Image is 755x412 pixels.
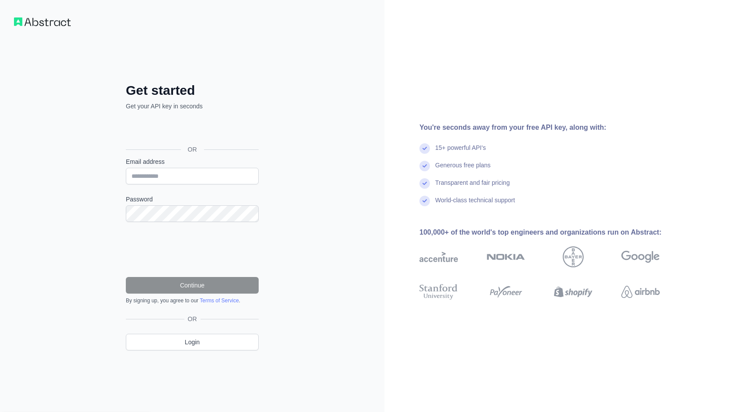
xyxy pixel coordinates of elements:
img: check mark [419,178,430,189]
a: Terms of Service [200,298,239,304]
img: accenture [419,246,458,267]
iframe: Sign in with Google Button [121,120,261,139]
div: Generous free plans [435,161,491,178]
div: Transparent and fair pricing [435,178,510,196]
iframe: reCAPTCHA [126,232,259,267]
label: Email address [126,157,259,166]
img: stanford university [419,282,458,301]
div: 15+ powerful API's [435,143,486,161]
div: You're seconds away from your free API key, along with: [419,122,688,133]
img: check mark [419,143,430,154]
span: OR [184,315,201,323]
a: Login [126,334,259,350]
label: Password [126,195,259,204]
img: bayer [563,246,584,267]
h2: Get started [126,83,259,98]
img: payoneer [487,282,525,301]
img: shopify [554,282,592,301]
img: nokia [487,246,525,267]
img: check mark [419,196,430,206]
p: Get your API key in seconds [126,102,259,111]
div: By signing up, you agree to our . [126,297,259,304]
div: World-class technical support [435,196,515,213]
img: Workflow [14,17,71,26]
div: 100,000+ of the world's top engineers and organizations run on Abstract: [419,227,688,238]
button: Continue [126,277,259,294]
img: airbnb [621,282,660,301]
img: google [621,246,660,267]
span: OR [181,145,204,154]
img: check mark [419,161,430,171]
